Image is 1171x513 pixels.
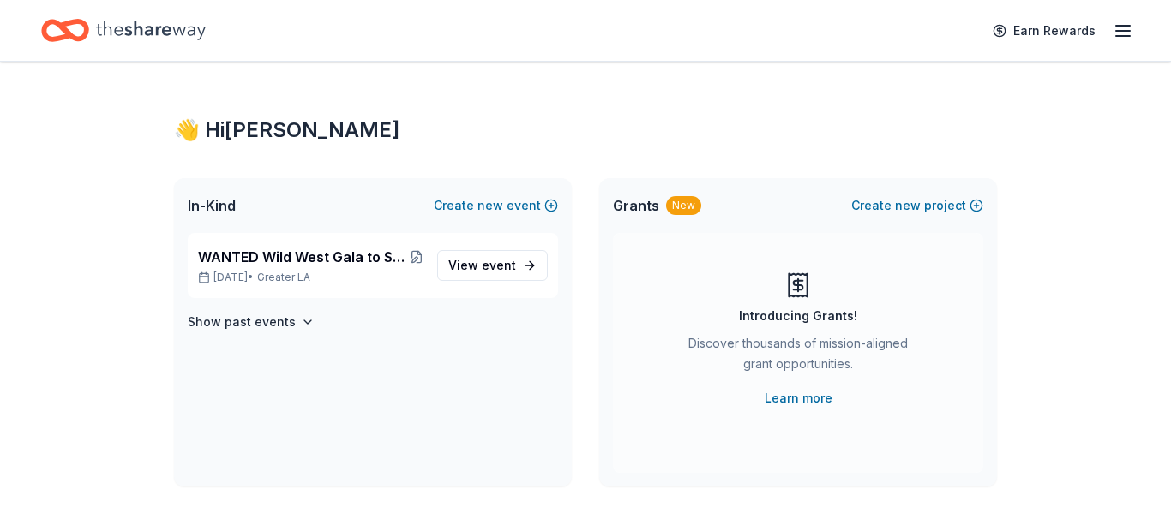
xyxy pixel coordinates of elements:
span: In-Kind [188,195,236,216]
a: Home [41,10,206,51]
div: New [666,196,701,215]
span: new [477,195,503,216]
span: View [448,255,516,276]
button: Createnewproject [851,195,983,216]
div: Discover thousands of mission-aligned grant opportunities. [682,333,915,381]
button: Createnewevent [434,195,558,216]
a: Learn more [765,388,832,409]
a: View event [437,250,548,281]
span: Greater LA [257,271,310,284]
span: Grants [613,195,659,216]
span: new [895,195,921,216]
div: Introducing Grants! [739,306,857,326]
span: event [482,258,516,272]
div: 👋 Hi [PERSON_NAME] [174,116,997,144]
button: Show past events [188,312,315,332]
span: WANTED Wild West Gala to Support Dog Therapy at [GEOGRAPHIC_DATA] [GEOGRAPHIC_DATA] [198,247,410,267]
a: Earn Rewards [982,15,1106,46]
h4: Show past events [188,312,296,332]
p: [DATE] • [198,271,423,284]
